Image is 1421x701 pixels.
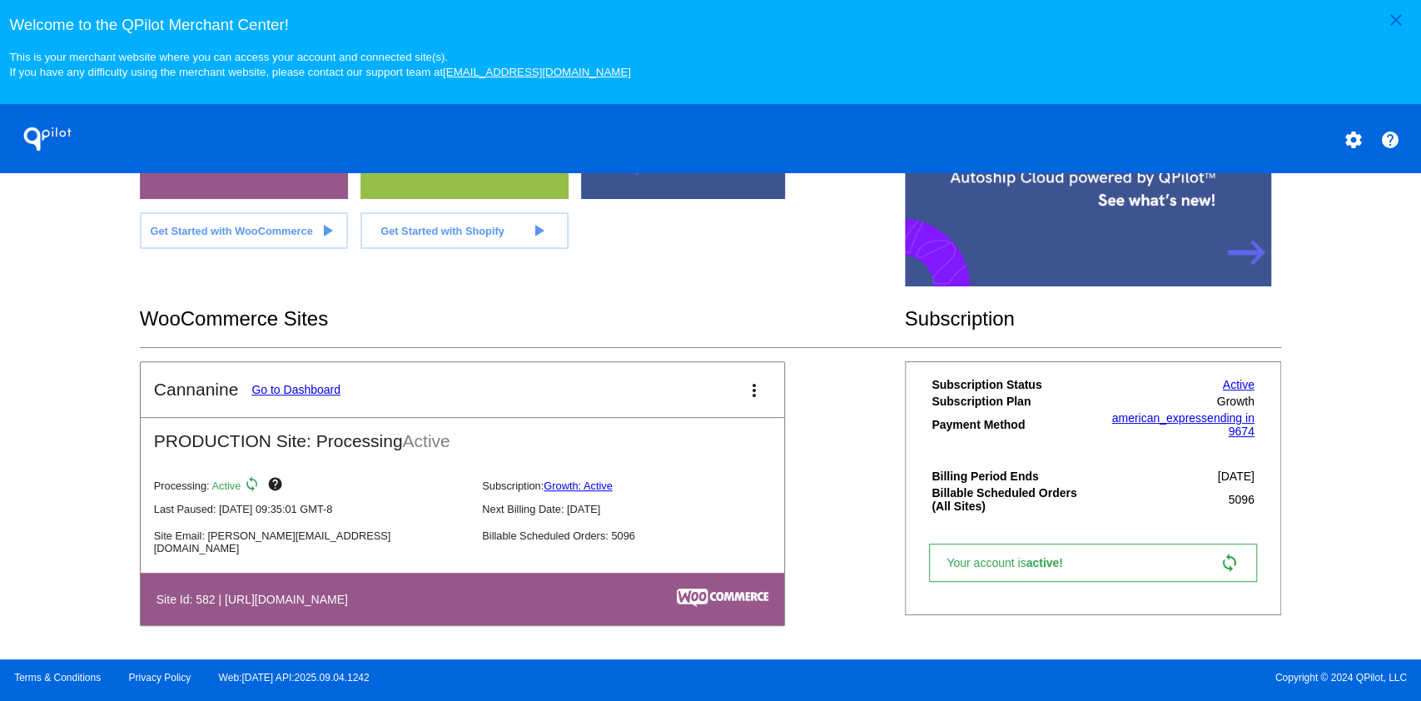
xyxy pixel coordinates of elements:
th: Billing Period Ends [931,469,1093,484]
h1: QPilot [14,122,81,156]
mat-icon: help [266,476,286,496]
img: c53aa0e5-ae75-48aa-9bee-956650975ee5 [677,589,768,607]
h2: PRODUCTION Site: Processing [141,418,784,451]
span: Active [212,480,241,492]
p: Subscription: [482,480,797,492]
a: Active [1223,378,1255,391]
span: Copyright © 2024 QPilot, LLC [725,672,1407,684]
p: Processing: [154,476,469,496]
p: Billable Scheduled Orders: 5096 [482,529,797,542]
span: american_express [1111,411,1206,425]
mat-icon: settings [1343,130,1363,150]
mat-icon: more_vert [744,380,764,400]
span: Get Started with Shopify [380,225,504,237]
p: Last Paused: [DATE] 09:35:01 GMT-8 [154,503,469,515]
mat-icon: sync [1220,553,1240,573]
a: [EMAIL_ADDRESS][DOMAIN_NAME] [443,66,631,78]
a: Terms & Conditions [14,672,101,684]
a: Get Started with Shopify [360,212,569,249]
span: Your account is [947,556,1080,569]
span: active! [1026,556,1071,569]
a: Growth: Active [544,480,613,492]
h3: Welcome to the QPilot Merchant Center! [9,16,1411,34]
h2: Cannanine [154,380,239,400]
a: american_expressending in 9674 [1111,411,1254,438]
mat-icon: help [1380,130,1400,150]
a: Go to Dashboard [251,383,340,396]
h2: Subscription [905,307,1282,331]
p: Site Email: [PERSON_NAME][EMAIL_ADDRESS][DOMAIN_NAME] [154,529,469,554]
small: This is your merchant website where you can access your account and connected site(s). If you hav... [9,51,630,78]
mat-icon: close [1386,10,1406,30]
mat-icon: play_arrow [528,221,548,241]
a: Web:[DATE] API:2025.09.04.1242 [219,672,370,684]
a: Get Started with WooCommerce [140,212,348,249]
a: Your account isactive! sync [929,544,1256,582]
span: Active [403,431,450,450]
h2: WooCommerce Sites [140,307,905,331]
mat-icon: sync [244,476,264,496]
mat-icon: play_arrow [317,221,337,241]
h4: Site Id: 582 | [URL][DOMAIN_NAME] [157,593,356,606]
span: [DATE] [1218,470,1255,483]
span: Get Started with WooCommerce [150,225,312,237]
th: Payment Method [931,410,1093,439]
span: 5096 [1228,493,1254,506]
p: Next Billing Date: [DATE] [482,503,797,515]
th: Subscription Status [931,377,1093,392]
a: Privacy Policy [129,672,191,684]
span: Growth [1217,395,1255,408]
th: Billable Scheduled Orders (All Sites) [931,485,1093,514]
th: Subscription Plan [931,394,1093,409]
